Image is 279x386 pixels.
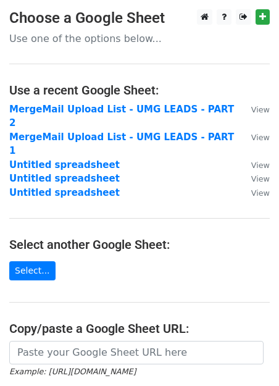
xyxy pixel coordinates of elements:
a: MergeMail Upload List - UMG LEADS - PART 2 [9,104,234,129]
a: Select... [9,261,56,280]
a: View [239,104,270,115]
h4: Use a recent Google Sheet: [9,83,270,98]
small: View [251,161,270,170]
small: View [251,174,270,183]
a: View [239,187,270,198]
a: MergeMail Upload List - UMG LEADS - PART 1 [9,132,234,157]
a: View [239,173,270,184]
small: View [251,133,270,142]
a: Untitled spreadsheet [9,173,120,184]
small: Example: [URL][DOMAIN_NAME] [9,367,136,376]
p: Use one of the options below... [9,32,270,45]
small: View [251,105,270,114]
input: Paste your Google Sheet URL here [9,341,264,364]
small: View [251,188,270,198]
h3: Choose a Google Sheet [9,9,270,27]
a: Untitled spreadsheet [9,187,120,198]
a: View [239,159,270,170]
h4: Copy/paste a Google Sheet URL: [9,321,270,336]
a: View [239,132,270,143]
h4: Select another Google Sheet: [9,237,270,252]
a: Untitled spreadsheet [9,159,120,170]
